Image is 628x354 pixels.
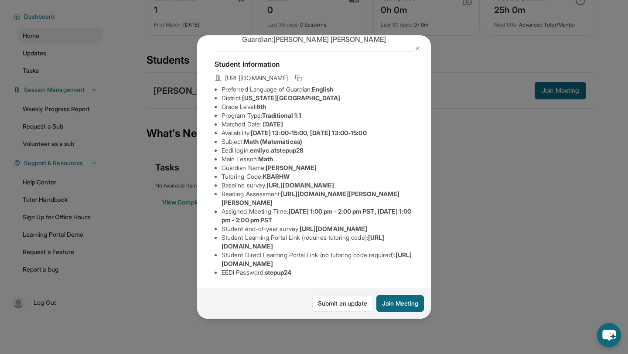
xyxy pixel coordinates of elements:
[312,295,373,312] a: Submit an update
[225,74,288,82] span: [URL][DOMAIN_NAME]
[222,268,413,277] li: EEDI Password :
[293,73,304,83] button: Copy link
[222,251,413,268] li: Student Direct Learning Portal Link (no tutoring code required) :
[251,129,367,136] span: [DATE] 13:00-15:00, [DATE] 13:00-15:00
[376,295,424,312] button: Join Meeting
[222,233,413,251] li: Student Learning Portal Link (requires tutoring code) :
[250,146,304,154] span: emilyc.atstepup28
[262,112,301,119] span: Traditional 1:1
[222,102,413,111] li: Grade Level:
[300,225,367,232] span: [URL][DOMAIN_NAME]
[222,225,413,233] li: Student end-of-year survey :
[597,323,621,347] button: chat-button
[414,45,421,52] img: Close Icon
[222,120,413,129] li: Matched Date:
[312,85,333,93] span: English
[265,269,292,276] span: stepup24
[266,181,334,189] span: [URL][DOMAIN_NAME]
[242,94,341,102] span: [US_STATE][GEOGRAPHIC_DATA]
[263,120,283,128] span: [DATE]
[244,138,302,145] span: Math (Matemáticas)
[222,146,413,155] li: Eedi login :
[222,129,413,137] li: Availability:
[222,207,413,225] li: Assigned Meeting Time :
[256,103,266,110] span: 6th
[222,111,413,120] li: Program Type:
[222,172,413,181] li: Tutoring Code :
[263,173,290,180] span: KBARHW
[222,85,413,94] li: Preferred Language of Guardian:
[258,155,273,163] span: Math
[215,59,413,69] h4: Student Information
[266,164,317,171] span: [PERSON_NAME]
[222,208,411,224] span: [DATE] 1:00 pm - 2:00 pm PST, [DATE] 1:00 pm - 2:00 pm PST
[215,34,413,44] p: Guardian: [PERSON_NAME] [PERSON_NAME]
[222,155,413,163] li: Main Lesson :
[222,137,413,146] li: Subject :
[222,190,400,206] span: [URL][DOMAIN_NAME][PERSON_NAME][PERSON_NAME]
[222,163,413,172] li: Guardian Name :
[222,94,413,102] li: District:
[222,190,413,207] li: Reading Assessment :
[222,181,413,190] li: Baseline survey :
